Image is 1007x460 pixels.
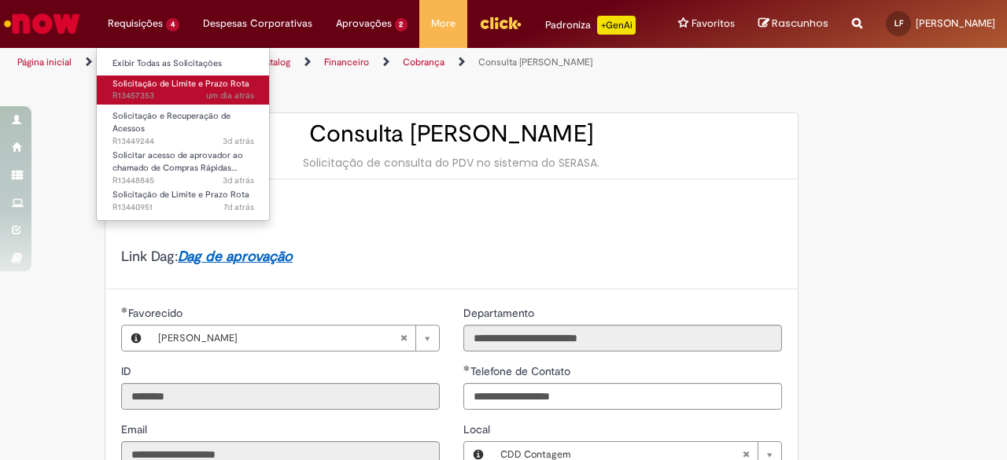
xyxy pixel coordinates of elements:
[206,90,254,101] time: 28/08/2025 11:47:53
[97,75,270,105] a: Aberto R13457353 : Solicitação de Limite e Prazo Rota
[223,175,254,186] span: 3d atrás
[158,326,400,351] span: [PERSON_NAME]
[12,48,659,77] ul: Trilhas de página
[113,189,249,201] span: Solicitação de Limite e Prazo Rota
[17,56,72,68] a: Página inicial
[395,18,408,31] span: 2
[128,306,186,320] span: Necessários - Favorecido
[121,155,782,171] div: Solicitação de consulta do PDV no sistema do SERASA.
[223,201,254,213] span: 7d atrás
[597,16,636,35] p: +GenAi
[223,135,254,147] time: 26/08/2025 15:52:34
[894,18,903,28] span: LF
[545,16,636,35] div: Padroniza
[113,78,249,90] span: Solicitação de Limite e Prazo Rota
[97,55,270,72] a: Exibir Todas as Solicitações
[403,56,444,68] a: Cobrança
[463,325,782,351] input: Departamento
[113,135,254,148] span: R13449244
[916,17,995,30] span: [PERSON_NAME]
[97,108,270,142] a: Aberto R13449244 : Solicitação e Recuperação de Acessos
[96,47,270,221] ul: Requisições
[121,383,440,410] input: ID
[113,201,254,214] span: R13440951
[478,56,592,68] a: Consulta [PERSON_NAME]
[206,90,254,101] span: um dia atrás
[166,18,179,31] span: 4
[463,383,782,410] input: Telefone de Contato
[150,326,439,351] a: [PERSON_NAME]Limpar campo Favorecido
[203,16,312,31] span: Despesas Corporativas
[178,248,293,266] a: Dag de aprovação
[324,56,369,68] a: Financeiro
[479,11,522,35] img: click_logo_yellow_360x200.png
[463,422,493,436] span: Local
[336,16,392,31] span: Aprovações
[121,363,135,379] label: Somente leitura - ID
[2,8,83,39] img: ServiceNow
[97,186,270,215] a: Aberto R13440951 : Solicitação de Limite e Prazo Rota
[113,110,231,134] span: Solicitação e Recuperação de Acessos
[121,421,150,437] label: Somente leitura - Email
[758,17,828,31] a: Rascunhos
[122,326,150,351] button: Favorecido, Visualizar este registro Lucas De Faria Fernandes
[97,147,270,181] a: Aberto R13448845 : Solicitar acesso de aprovador ao chamado de Compras Rápidas (Speed buy)
[121,121,782,147] h2: Consulta [PERSON_NAME]
[113,175,254,187] span: R13448845
[121,249,782,265] h4: Link Dag:
[392,326,415,351] abbr: Limpar campo Favorecido
[223,135,254,147] span: 3d atrás
[113,149,243,174] span: Solicitar acesso de aprovador ao chamado de Compras Rápidas…
[113,90,254,102] span: R13457353
[772,16,828,31] span: Rascunhos
[108,16,163,31] span: Requisições
[463,305,537,321] label: Somente leitura - Departamento
[223,201,254,213] time: 22/08/2025 16:52:12
[463,365,470,371] span: Obrigatório Preenchido
[470,364,574,378] span: Telefone de Contato
[692,16,735,31] span: Favoritos
[463,306,537,320] span: Somente leitura - Departamento
[223,175,254,186] time: 26/08/2025 14:53:32
[431,16,456,31] span: More
[121,422,150,436] span: Somente leitura - Email
[121,307,128,313] span: Obrigatório Preenchido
